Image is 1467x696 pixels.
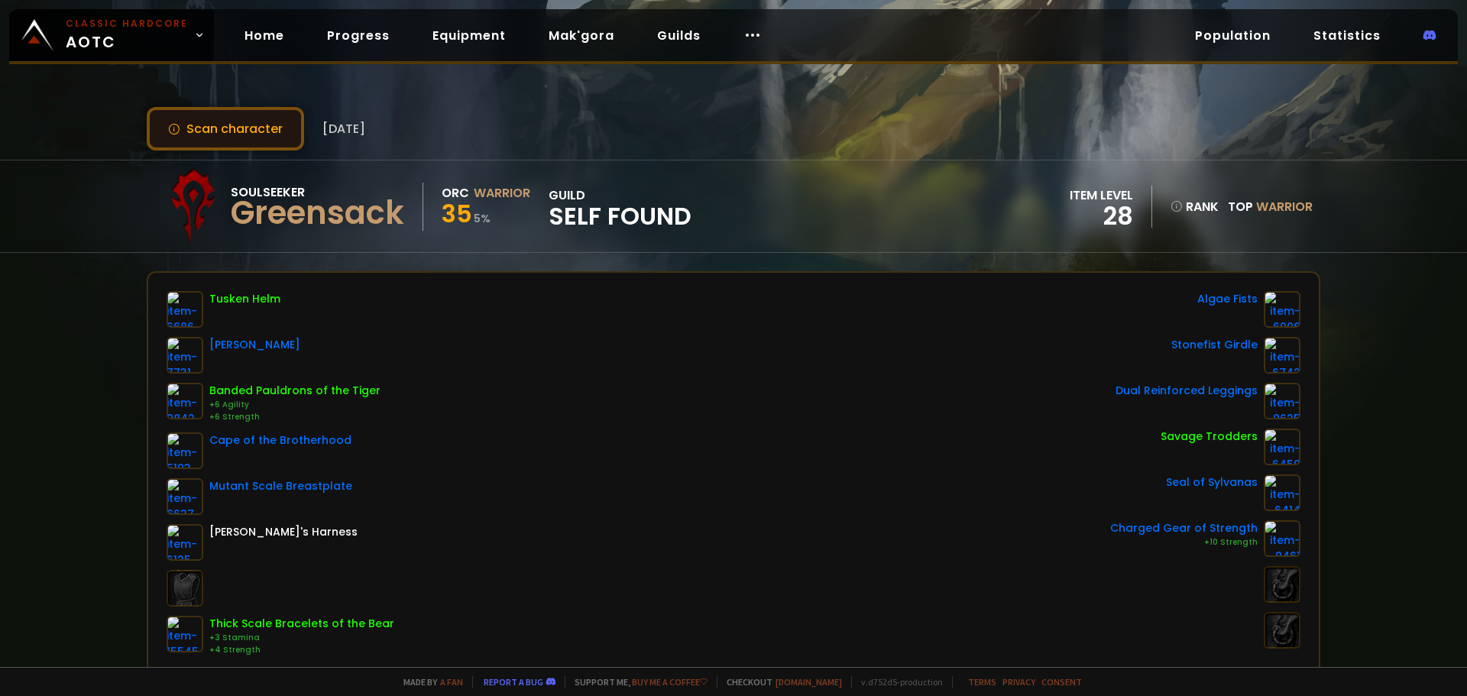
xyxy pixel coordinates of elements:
div: Cape of the Brotherhood [209,432,351,448]
img: item-9461 [1264,520,1300,557]
span: v. d752d5 - production [851,676,943,688]
a: Terms [968,676,996,688]
img: item-6686 [167,291,203,328]
div: 28 [1070,205,1133,228]
div: rank [1171,197,1219,216]
div: [PERSON_NAME]'s Harness [209,524,358,540]
a: [DOMAIN_NAME] [776,676,842,688]
a: Equipment [420,20,518,51]
span: [DATE] [322,119,365,138]
a: Buy me a coffee [632,676,708,688]
a: Privacy [1002,676,1035,688]
div: Charged Gear of Strength [1110,520,1258,536]
a: Population [1183,20,1283,51]
div: Algae Fists [1197,291,1258,307]
img: item-6627 [167,478,203,515]
div: Mutant Scale Breastplate [209,478,352,494]
div: Greensack [231,202,404,225]
span: Checkout [717,676,842,688]
img: item-6414 [1264,474,1300,511]
img: item-6459 [1264,429,1300,465]
span: Self Found [549,205,691,228]
img: item-9625 [1264,383,1300,419]
img: item-6125 [167,524,203,561]
img: item-5193 [167,432,203,469]
div: Dual Reinforced Leggings [1116,383,1258,399]
span: AOTC [66,17,188,53]
img: item-7731 [167,337,203,374]
img: item-6906 [1264,291,1300,328]
small: 5 % [474,211,491,226]
a: Consent [1041,676,1082,688]
div: guild [549,186,691,228]
span: Support me, [565,676,708,688]
small: Classic Hardcore [66,17,188,31]
div: +3 Stamina [209,632,394,644]
div: [PERSON_NAME] [209,337,300,353]
div: Banded Pauldrons of the Tiger [209,383,381,399]
div: Orc [442,183,469,202]
span: Made by [394,676,463,688]
a: a fan [440,676,463,688]
div: Stonefist Girdle [1171,337,1258,353]
a: Mak'gora [536,20,627,51]
div: Top [1228,197,1313,216]
a: Statistics [1301,20,1393,51]
a: Progress [315,20,402,51]
span: Warrior [1256,198,1313,215]
div: Thick Scale Bracelets of the Bear [209,616,394,632]
div: +6 Strength [209,411,381,423]
img: item-9842 [167,383,203,419]
div: Warrior [474,183,530,202]
span: 35 [442,196,472,231]
img: item-6742 [1264,337,1300,374]
a: Report a bug [484,676,543,688]
div: +4 Strength [209,644,394,656]
a: Classic HardcoreAOTC [9,9,214,61]
div: +6 Agility [209,399,381,411]
div: Savage Trodders [1161,429,1258,445]
a: Home [232,20,296,51]
div: Soulseeker [231,183,404,202]
button: Scan character [147,107,304,151]
a: Guilds [645,20,713,51]
img: item-15545 [167,616,203,652]
div: +10 Strength [1110,536,1258,549]
div: Tusken Helm [209,291,280,307]
div: item level [1070,186,1133,205]
div: Seal of Sylvanas [1166,474,1258,490]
